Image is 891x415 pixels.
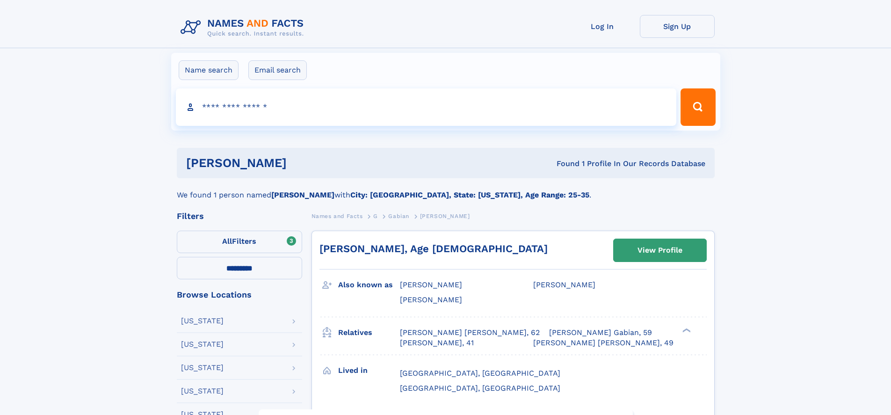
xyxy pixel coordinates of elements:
[421,159,705,169] div: Found 1 Profile In Our Records Database
[400,328,540,338] a: [PERSON_NAME] [PERSON_NAME], 62
[400,338,474,348] a: [PERSON_NAME], 41
[400,369,560,378] span: [GEOGRAPHIC_DATA], [GEOGRAPHIC_DATA]
[420,213,470,219] span: [PERSON_NAME]
[177,212,302,220] div: Filters
[640,15,715,38] a: Sign Up
[680,327,691,333] div: ❯
[248,60,307,80] label: Email search
[177,291,302,299] div: Browse Locations
[681,88,715,126] button: Search Button
[400,384,560,393] span: [GEOGRAPHIC_DATA], [GEOGRAPHIC_DATA]
[271,190,334,199] b: [PERSON_NAME]
[338,325,400,341] h3: Relatives
[350,190,589,199] b: City: [GEOGRAPHIC_DATA], State: [US_STATE], Age Range: 25-35
[176,88,677,126] input: search input
[338,363,400,379] h3: Lived in
[549,328,652,338] a: [PERSON_NAME] Gabian, 59
[186,157,422,169] h1: [PERSON_NAME]
[181,317,224,325] div: [US_STATE]
[181,341,224,348] div: [US_STATE]
[637,240,682,261] div: View Profile
[222,237,232,246] span: All
[373,213,378,219] span: G
[177,178,715,201] div: We found 1 person named with .
[338,277,400,293] h3: Also known as
[400,295,462,304] span: [PERSON_NAME]
[311,210,363,222] a: Names and Facts
[179,60,239,80] label: Name search
[177,15,311,40] img: Logo Names and Facts
[373,210,378,222] a: G
[533,338,674,348] a: [PERSON_NAME] [PERSON_NAME], 49
[181,387,224,395] div: [US_STATE]
[400,280,462,289] span: [PERSON_NAME]
[388,210,409,222] a: Gabian
[181,364,224,371] div: [US_STATE]
[388,213,409,219] span: Gabian
[177,231,302,253] label: Filters
[565,15,640,38] a: Log In
[319,243,548,255] a: [PERSON_NAME], Age [DEMOGRAPHIC_DATA]
[533,280,595,289] span: [PERSON_NAME]
[614,239,706,262] a: View Profile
